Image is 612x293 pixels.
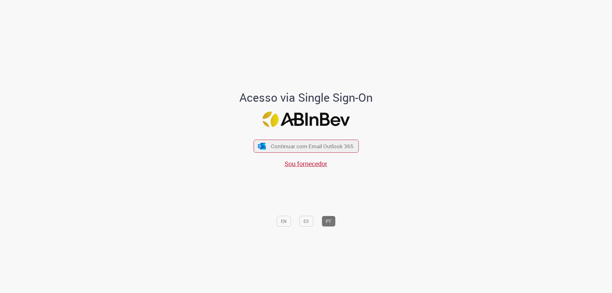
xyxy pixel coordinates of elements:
a: Sou fornecedor [285,159,327,168]
img: ícone Azure/Microsoft 360 [258,143,266,150]
h1: Acesso via Single Sign-On [218,91,395,104]
button: ES [299,216,313,227]
img: Logo ABInBev [262,112,350,127]
button: EN [277,216,291,227]
button: ícone Azure/Microsoft 360 Continuar com Email Outlook 365 [253,140,359,153]
span: Continuar com Email Outlook 365 [271,143,353,150]
button: PT [322,216,335,227]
